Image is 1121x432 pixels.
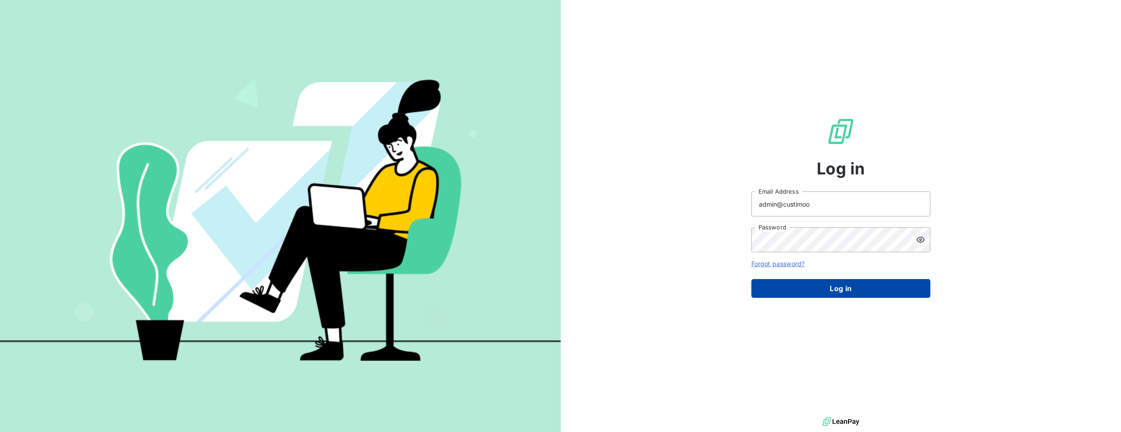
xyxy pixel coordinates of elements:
img: logo [823,415,859,428]
a: Forgot password? [751,260,805,267]
span: Log in [817,157,865,181]
input: placeholder [751,191,930,216]
img: LeanPay Logo [827,117,855,146]
button: Log in [751,279,930,298]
